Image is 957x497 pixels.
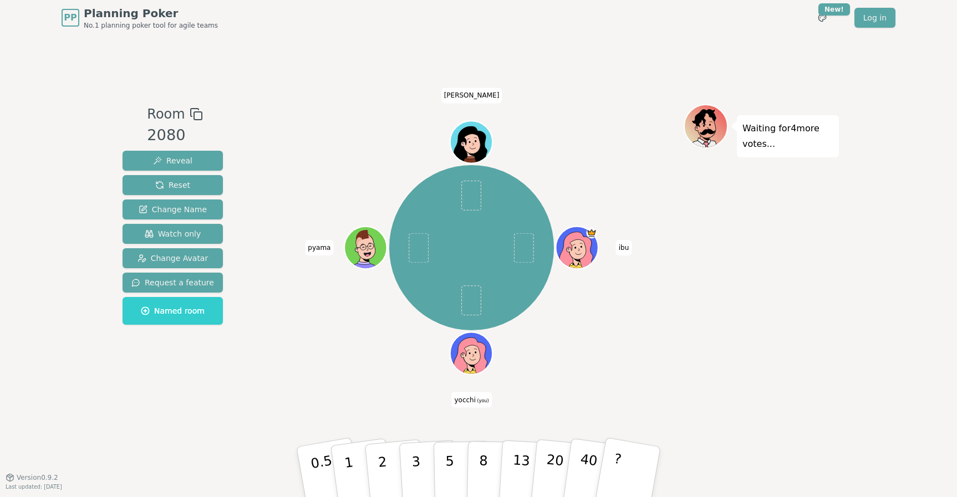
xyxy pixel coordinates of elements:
button: Change Avatar [123,248,223,268]
span: Named room [141,305,205,316]
span: Last updated: [DATE] [6,484,62,490]
span: Planning Poker [84,6,218,21]
button: Reveal [123,151,223,171]
button: Change Name [123,199,223,219]
span: PP [64,11,77,24]
button: New! [812,8,832,28]
div: New! [818,3,850,16]
span: Click to change your name [451,392,491,408]
button: Reset [123,175,223,195]
span: Room [147,104,185,124]
button: Request a feature [123,273,223,293]
span: Click to change your name [305,240,333,255]
span: No.1 planning poker tool for agile teams [84,21,218,30]
button: Version0.9.2 [6,473,58,482]
span: Click to change your name [441,88,502,104]
span: Reveal [153,155,192,166]
span: (you) [476,398,489,403]
p: Waiting for 4 more votes... [742,121,833,152]
span: ibu is the host [587,228,597,238]
button: Watch only [123,224,223,244]
button: Click to change your avatar [452,334,492,373]
div: 2080 [147,124,202,147]
span: Version 0.9.2 [17,473,58,482]
span: Click to change your name [616,240,632,255]
span: Reset [155,180,190,191]
a: Log in [854,8,895,28]
span: Change Name [139,204,207,215]
a: PPPlanning PokerNo.1 planning poker tool for agile teams [62,6,218,30]
span: Request a feature [131,277,214,288]
span: Watch only [145,228,201,239]
button: Named room [123,297,223,325]
span: Change Avatar [138,253,208,264]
